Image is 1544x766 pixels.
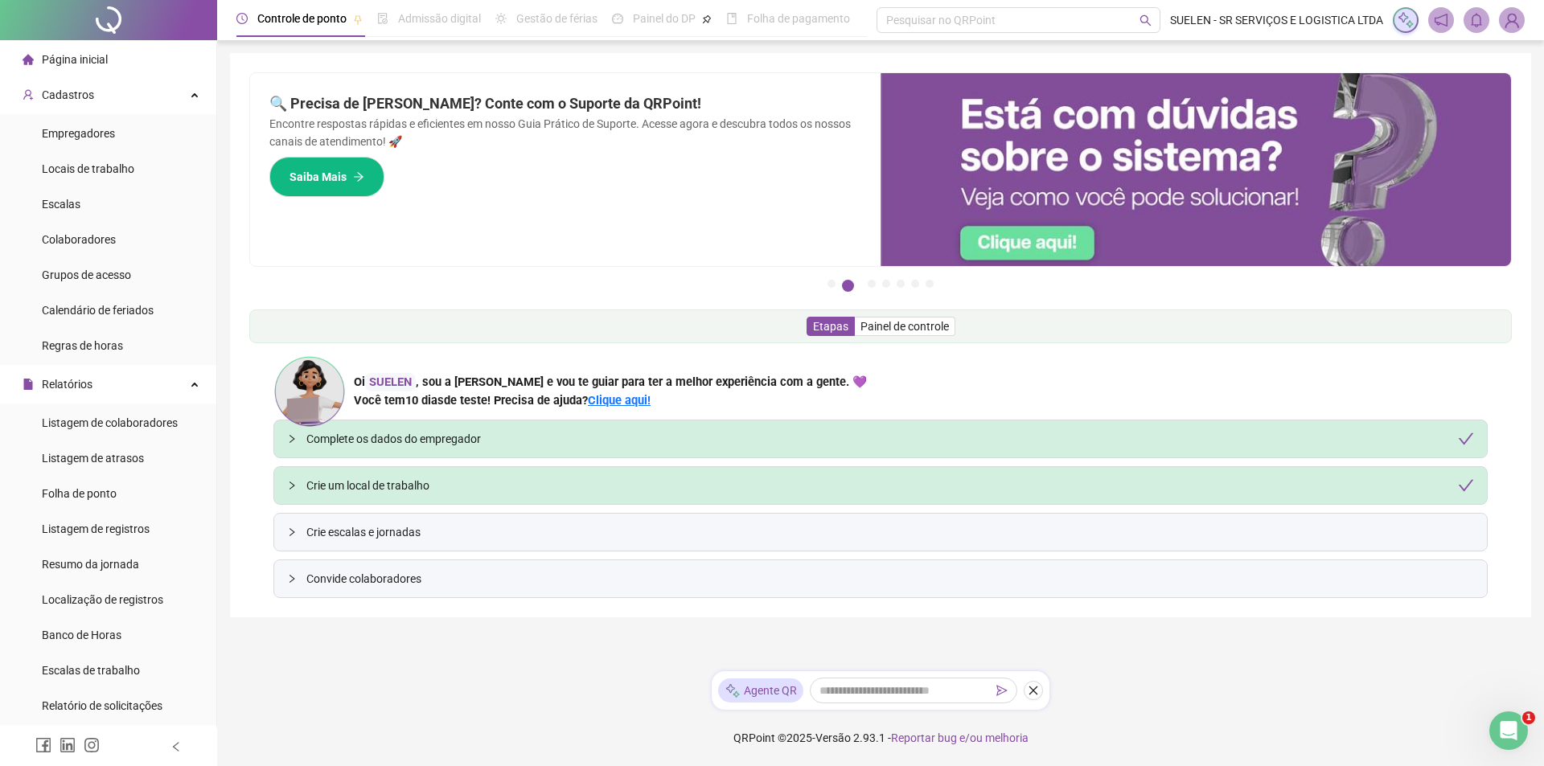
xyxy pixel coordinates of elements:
[726,13,737,24] span: book
[354,373,867,391] div: Oi , sou a [PERSON_NAME] e vou te guiar para ter a melhor experiência com a gente. 💜
[377,13,388,24] span: file-done
[269,157,384,197] button: Saiba Mais
[612,13,623,24] span: dashboard
[1489,711,1528,750] iframe: Intercom live chat
[185,542,217,553] span: Ajuda
[217,710,1544,766] footer: QRPoint © 2025 - 2.93.1 -
[25,542,55,553] span: Início
[353,14,363,24] span: pushpin
[306,430,1474,448] div: Complete os dados do empregador
[1458,431,1474,447] span: check
[42,629,121,641] span: Banco de Horas
[269,92,861,115] h2: 🔍 Precisa de [PERSON_NAME]? Conte com o Suporte da QRPoint!
[35,737,51,753] span: facebook
[42,127,115,140] span: Empregadores
[273,355,346,428] img: ana-icon.cad42e3e8b8746aecfa2.png
[62,377,273,393] div: Registre um ponto📲
[306,523,1474,541] span: Crie escalas e jornadas
[1500,8,1524,32] img: 95212
[62,438,273,454] div: Gerando folha de ponto📰
[813,320,848,333] span: Etapas
[274,560,1487,597] div: Convide colaboradores
[398,12,481,25] span: Admissão digital
[23,62,299,120] div: Vamos mudar a forma de controlar o ponto?
[1469,13,1484,27] span: bell
[354,393,405,408] span: Você tem
[62,317,187,350] button: Iniciar cadastro
[306,477,1474,494] div: Crie um local de trabalho
[30,371,292,397] div: 2Registre um ponto📲
[274,467,1487,504] div: Crie um local de trabalhocheck
[88,542,152,553] span: Mensagens
[62,271,280,305] div: [PERSON_NAME] como cadastrar seus colaboradores.
[881,73,1511,266] img: banner%2F0cf4e1f0-cb71-40ef-aa93-44bd3d4ee559.png
[42,699,162,712] span: Relatório de solicitações
[42,233,116,246] span: Colaboradores
[282,6,311,35] div: Fechar
[30,239,292,264] div: 1Cadastre colaborador🧑🏽‍💼
[926,280,934,288] button: 7
[30,432,292,458] div: 3Gerando folha de ponto📰
[257,12,347,25] span: Controle de ponto
[287,527,297,537] span: collapsed
[16,176,65,193] p: 3 etapas
[588,393,651,408] a: Clique aqui!
[170,741,182,752] span: left
[289,168,347,186] span: Saiba Mais
[1170,11,1383,29] span: SUELEN - SR SERVIÇOS E LOGISTICA LTDA
[23,120,299,158] div: Aqui estão algumas etapas para você começar a trabalhar!
[42,339,123,352] span: Regras de horas
[1434,13,1448,27] span: notification
[62,244,273,260] div: Cadastre colaborador🧑🏽‍💼
[42,198,80,211] span: Escalas
[868,280,876,288] button: 3
[353,171,364,182] span: arrow-right
[1458,477,1474,494] span: check
[258,542,304,553] span: Tarefas
[1522,711,1535,724] span: 1
[23,379,34,390] span: file
[129,7,195,35] h1: Tarefas
[911,280,919,288] button: 6
[444,393,588,408] span: de teste! Precisa de ajuda?
[495,13,507,24] span: sun
[42,304,154,317] span: Calendário de feriados
[996,685,1008,696] span: send
[274,420,1487,457] div: Complete os dados do empregadorcheck
[405,393,444,408] span: 10
[42,664,140,677] span: Escalas de trabalho
[42,416,178,429] span: Listagem de colaboradores
[365,373,416,391] div: SUELEN
[842,280,854,292] button: 2
[633,12,696,25] span: Painel do DP
[236,13,248,24] span: clock-circle
[42,558,139,571] span: Resumo da jornada
[42,452,144,465] span: Listagem de atrasos
[274,514,1487,551] div: Crie escalas e jornadas
[60,737,76,753] span: linkedin
[882,280,890,288] button: 4
[306,570,1474,588] span: Convide colaboradores
[1140,14,1152,27] span: search
[718,678,803,703] div: Agente QR
[287,574,297,584] span: collapsed
[1028,685,1039,696] span: close
[42,268,131,281] span: Grupos de acesso
[421,393,444,408] span: dias
[196,176,306,193] p: Cerca de 4 minutos
[1397,11,1415,29] img: sparkle-icon.fc2bf0ac1784a2077858766a79e2daf3.svg
[702,14,712,24] span: pushpin
[23,54,34,65] span: home
[725,682,741,699] img: sparkle-icon.fc2bf0ac1784a2077858766a79e2daf3.svg
[23,89,34,100] span: user-add
[42,522,150,535] span: Listagem de registros
[827,280,836,288] button: 1
[891,731,1029,744] span: Reportar bug e/ou melhoria
[860,320,949,333] span: Painel de controle
[747,12,850,25] span: Folha de pagamento
[241,502,322,566] button: Tarefas
[42,378,92,391] span: Relatórios
[897,280,905,288] button: 5
[42,487,117,500] span: Folha de ponto
[42,53,108,66] span: Página inicial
